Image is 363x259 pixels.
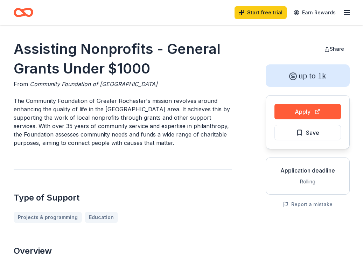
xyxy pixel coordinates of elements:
h2: Type of Support [14,192,232,203]
button: Share [319,42,350,56]
span: Community Foundation of [GEOGRAPHIC_DATA] [30,80,158,87]
h2: Overview [14,245,232,257]
button: Save [274,125,341,140]
p: The Community Foundation of Greater Rochester's mission revolves around enhancing the quality of ... [14,97,232,147]
span: Save [306,128,319,137]
a: Earn Rewards [289,6,340,19]
h1: Assisting Nonprofits - General Grants Under $1000 [14,39,232,78]
button: Apply [274,104,341,119]
div: Application deadline [272,166,344,175]
span: Share [330,46,344,52]
div: Rolling [272,177,344,186]
div: From [14,80,232,88]
div: up to 1k [266,64,350,87]
a: Home [14,4,33,21]
button: Report a mistake [283,200,333,209]
a: Start free trial [235,6,287,19]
